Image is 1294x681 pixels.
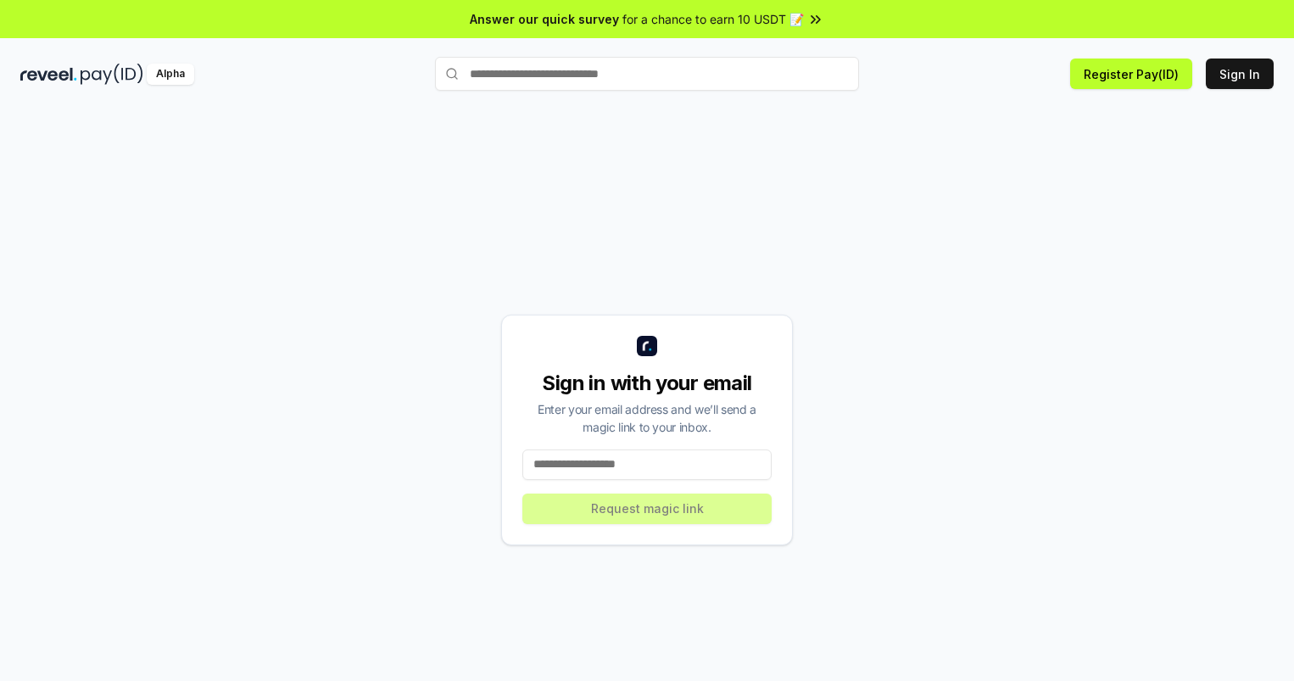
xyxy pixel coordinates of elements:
span: for a chance to earn 10 USDT 📝 [622,10,804,28]
span: Answer our quick survey [470,10,619,28]
img: logo_small [637,336,657,356]
div: Sign in with your email [522,370,772,397]
button: Sign In [1206,59,1274,89]
img: reveel_dark [20,64,77,85]
div: Alpha [147,64,194,85]
button: Register Pay(ID) [1070,59,1192,89]
img: pay_id [81,64,143,85]
div: Enter your email address and we’ll send a magic link to your inbox. [522,400,772,436]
